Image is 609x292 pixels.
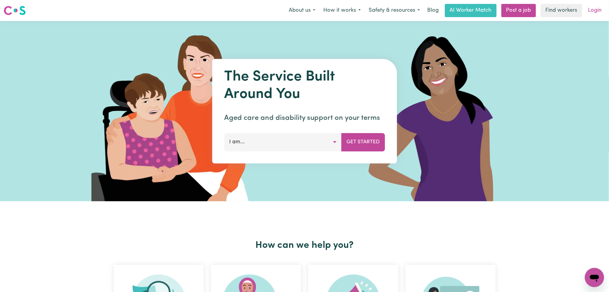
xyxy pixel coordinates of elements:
a: Login [585,4,605,17]
a: Blog [424,4,443,17]
h1: The Service Built Around You [224,68,385,103]
a: Careseekers logo [4,4,26,17]
button: I am... [224,133,342,151]
button: Get Started [341,133,385,151]
h2: How can we help you? [110,240,499,251]
button: Safety & resources [365,4,424,17]
iframe: Button to launch messaging window [585,268,604,287]
button: How it works [319,4,365,17]
button: About us [285,4,319,17]
a: Post a job [501,4,536,17]
a: AI Worker Match [445,4,497,17]
a: Find workers [541,4,582,17]
img: Careseekers logo [4,5,26,16]
p: Aged care and disability support on your terms [224,113,385,123]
